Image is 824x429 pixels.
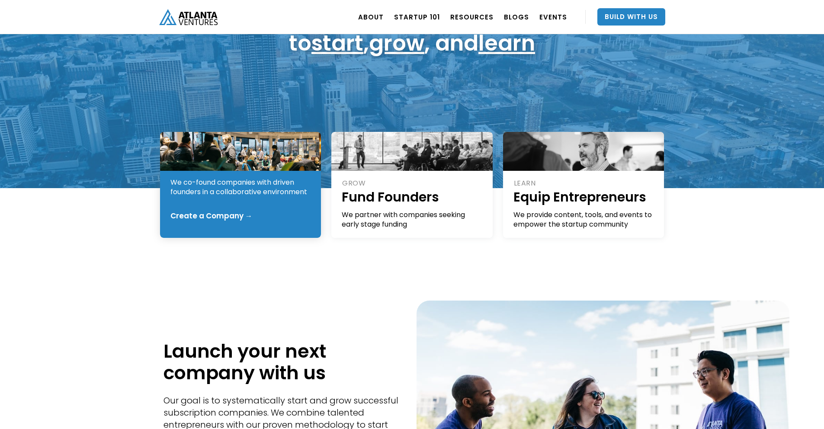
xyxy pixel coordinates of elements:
[342,179,483,188] div: GROW
[170,211,253,220] div: Create a Company →
[342,210,483,229] div: We partner with companies seeking early stage funding
[369,28,424,58] a: grow
[170,178,312,197] div: We co-found companies with driven founders in a collaborative environment
[342,188,483,206] h1: Fund Founders
[331,132,493,238] a: GROWFund FoundersWe partner with companies seeking early stage funding
[514,179,655,188] div: LEARN
[170,156,312,173] h1: Create Companies
[539,5,567,29] a: EVENTS
[160,132,321,238] a: STARTCreate CompaniesWe co-found companies with driven founders in a collaborative environmentCre...
[478,28,535,58] a: learn
[503,132,664,238] a: LEARNEquip EntrepreneursWe provide content, tools, and events to empower the startup community
[597,8,665,26] a: Build With Us
[164,340,404,384] h1: Launch your next company with us
[263,3,561,56] h1: Empowering entrepreneurs to , , and
[504,5,529,29] a: BLOGS
[513,188,655,206] h1: Equip Entrepreneurs
[450,5,494,29] a: RESOURCES
[311,28,363,58] a: start
[394,5,440,29] a: Startup 101
[513,210,655,229] div: We provide content, tools, and events to empower the startup community
[358,5,384,29] a: ABOUT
